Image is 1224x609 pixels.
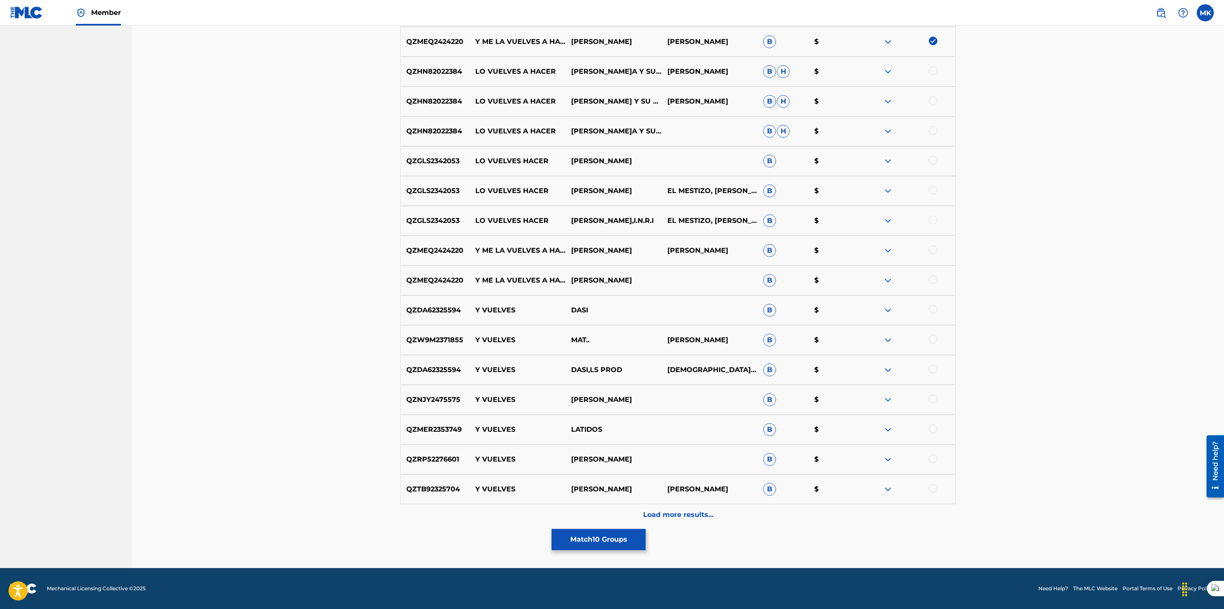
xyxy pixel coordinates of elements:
img: expand [883,245,893,256]
p: $ [808,454,859,465]
p: Y ME LA VUELVES A HACER (FEAT. [PERSON_NAME]) (EN VIVO) [470,245,566,256]
p: $ [808,484,859,494]
span: B [763,65,776,78]
p: $ [808,96,859,107]
img: MLC Logo [10,6,43,19]
p: LO VUELVES A HACER [470,66,566,77]
p: [PERSON_NAME] [662,335,758,345]
p: $ [808,216,859,226]
div: Drag [1178,577,1192,602]
p: [PERSON_NAME] [662,484,758,494]
span: B [763,423,776,436]
span: B [763,35,776,48]
img: help [1178,8,1188,18]
p: [PERSON_NAME]A Y SU BANDA DIOS ES BUENO [566,66,661,77]
p: QZMEQ2424220 [401,275,470,286]
p: QZGLS2342053 [401,216,470,226]
span: Mechanical Licensing Collective © 2025 [47,585,146,592]
p: [PERSON_NAME] [566,156,661,166]
p: [PERSON_NAME] [566,484,661,494]
p: Y VUELVES [470,335,566,345]
p: $ [808,186,859,196]
span: B [763,214,776,227]
p: [PERSON_NAME] [566,454,661,465]
p: $ [808,335,859,345]
p: [PERSON_NAME] [662,66,758,77]
div: Help [1175,4,1192,21]
p: [PERSON_NAME] Y SU BANDA DIOS ES BUENO;[PERSON_NAME] [566,96,661,107]
p: [PERSON_NAME] [566,395,661,405]
p: Y ME LA VUELVES A HACER (FEAT. [PERSON_NAME]) [470,37,566,47]
span: Member [91,8,121,17]
p: [PERSON_NAME] [566,186,661,196]
p: QZHN82022384 [401,96,470,107]
iframe: Chat Widget [1181,568,1224,609]
p: QZDA62325594 [401,305,470,315]
p: QZGLS2342053 [401,186,470,196]
span: H [777,65,790,78]
span: B [763,304,776,317]
p: $ [808,365,859,375]
img: expand [883,156,893,166]
p: $ [808,66,859,77]
p: LO VUELVES HACER [470,186,566,196]
a: Privacy Policy [1178,585,1214,592]
a: Need Help? [1038,585,1068,592]
img: expand [883,275,893,286]
img: expand [883,335,893,345]
img: expand [883,96,893,107]
span: B [763,155,776,167]
p: EL MESTIZO, [PERSON_NAME], INRI PAREDES, [PERSON_NAME] [662,216,758,226]
span: B [763,244,776,257]
img: expand [883,126,893,136]
p: QZGLS2342053 [401,156,470,166]
p: Y VUELVES [470,454,566,465]
p: $ [808,395,859,405]
p: [PERSON_NAME] [566,37,661,47]
img: expand [883,186,893,196]
p: $ [808,156,859,166]
img: expand [883,424,893,435]
img: expand [883,365,893,375]
p: QZDA62325594 [401,365,470,375]
p: EL MESTIZO, [PERSON_NAME], INRI PAREDES, [PERSON_NAME] [662,186,758,196]
img: expand [883,216,893,226]
img: deselect [929,37,937,45]
p: $ [808,424,859,435]
p: [DEMOGRAPHIC_DATA][PERSON_NAME] [662,365,758,375]
p: $ [808,245,859,256]
p: DASI [566,305,661,315]
span: B [763,274,776,287]
p: [PERSON_NAME] [662,245,758,256]
span: B [763,125,776,138]
img: search [1156,8,1166,18]
p: DASI,LS PROD [566,365,661,375]
span: B [763,364,776,376]
p: [PERSON_NAME] [566,245,661,256]
span: H [777,125,790,138]
img: Top Rightsholder [76,8,86,18]
img: expand [883,305,893,315]
p: Y VUELVES [470,484,566,494]
p: Y VUELVES [470,365,566,375]
p: Y VUELVES [470,395,566,405]
button: Match10 Groups [552,529,646,550]
img: expand [883,66,893,77]
span: B [763,95,776,108]
p: QZHN82022384 [401,66,470,77]
img: expand [883,484,893,494]
div: User Menu [1197,4,1214,21]
span: B [763,334,776,346]
span: B [763,185,776,197]
img: expand [883,37,893,47]
span: B [763,393,776,406]
p: QZMEQ2424220 [401,245,470,256]
p: Y VUELVES [470,424,566,435]
p: LO VUELVES A HACER [470,96,566,107]
p: $ [808,126,859,136]
p: $ [808,305,859,315]
p: [PERSON_NAME]A Y SU BANDA DIOS ES BUENO [566,126,661,136]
